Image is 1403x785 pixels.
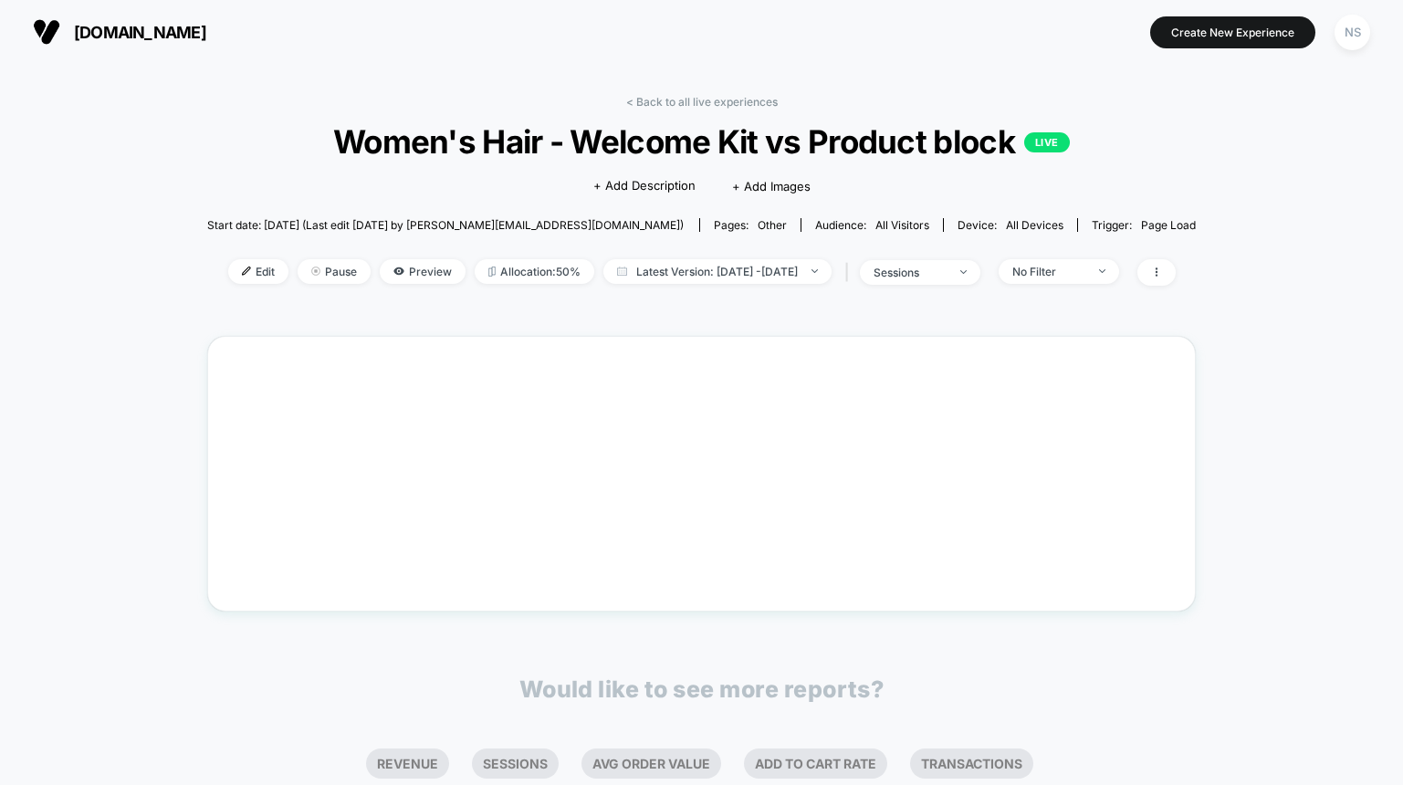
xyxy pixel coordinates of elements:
[626,95,778,109] a: < Back to all live experiences
[519,675,885,703] p: Would like to see more reports?
[298,259,371,284] span: Pause
[732,179,811,194] span: + Add Images
[1012,265,1085,278] div: No Filter
[366,748,449,779] li: Revenue
[1329,14,1376,51] button: NS
[593,177,696,195] span: + Add Description
[1024,132,1070,152] p: LIVE
[33,18,60,46] img: Visually logo
[1099,269,1105,273] img: end
[874,266,947,279] div: sessions
[1335,15,1370,50] div: NS
[744,748,887,779] li: Add To Cart Rate
[74,23,206,42] span: [DOMAIN_NAME]
[311,267,320,276] img: end
[811,269,818,273] img: end
[943,218,1077,232] span: Device:
[27,17,212,47] button: [DOMAIN_NAME]
[207,218,684,232] span: Start date: [DATE] (Last edit [DATE] by [PERSON_NAME][EMAIL_ADDRESS][DOMAIN_NAME])
[960,270,967,274] img: end
[1141,218,1196,232] span: Page Load
[1092,218,1196,232] div: Trigger:
[603,259,832,284] span: Latest Version: [DATE] - [DATE]
[815,218,929,232] div: Audience:
[581,748,721,779] li: Avg Order Value
[475,259,594,284] span: Allocation: 50%
[875,218,929,232] span: All Visitors
[257,122,1146,161] span: Women's Hair - Welcome Kit vs Product block
[758,218,787,232] span: other
[228,259,288,284] span: Edit
[472,748,559,779] li: Sessions
[242,267,251,276] img: edit
[910,748,1033,779] li: Transactions
[714,218,787,232] div: Pages:
[841,259,860,286] span: |
[617,267,627,276] img: calendar
[1150,16,1315,48] button: Create New Experience
[488,267,496,277] img: rebalance
[1006,218,1063,232] span: all devices
[380,259,466,284] span: Preview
